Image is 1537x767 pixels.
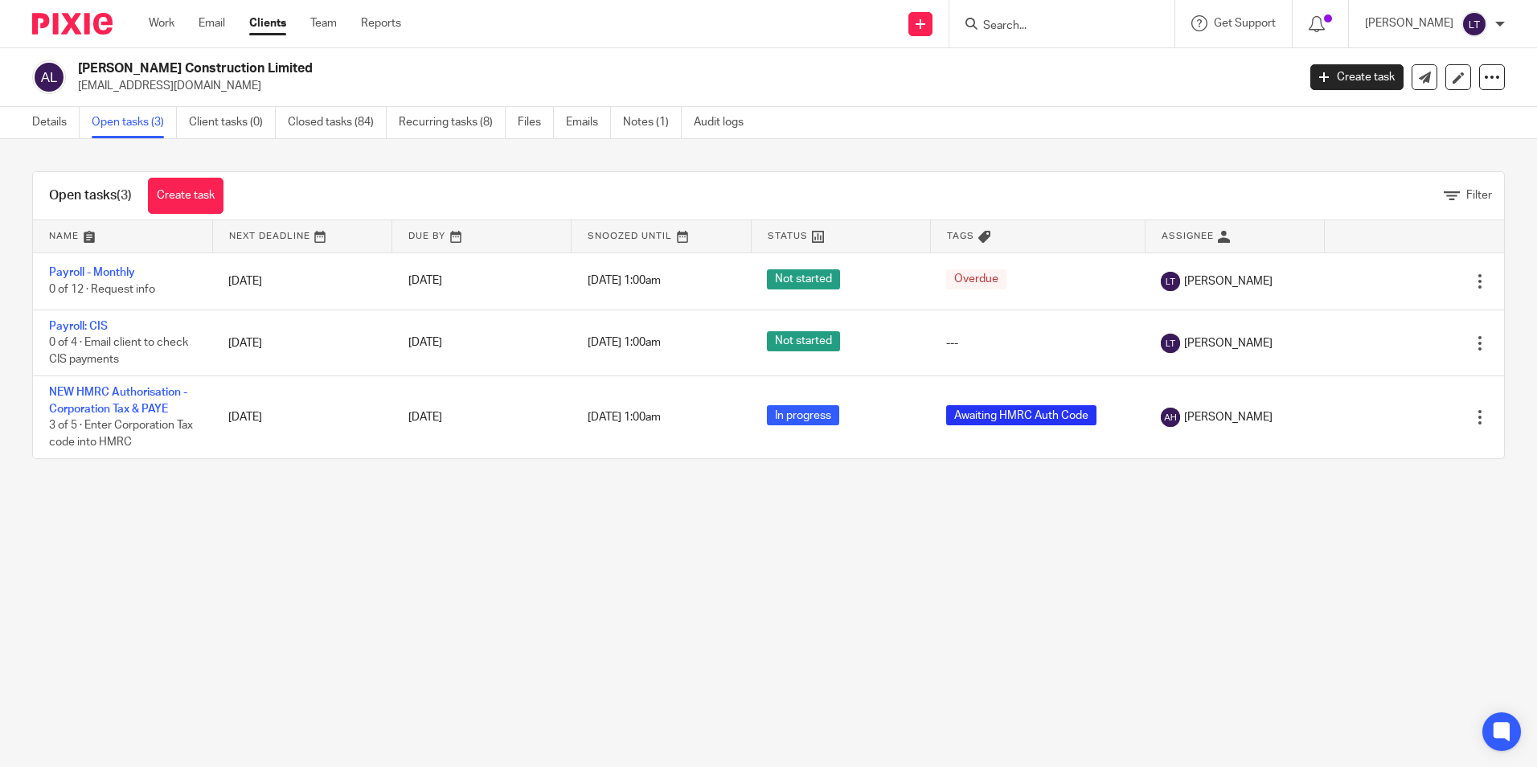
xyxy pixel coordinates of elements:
span: Get Support [1214,18,1276,29]
a: Recurring tasks (8) [399,107,506,138]
a: Email [199,15,225,31]
input: Search [982,19,1126,34]
span: [PERSON_NAME] [1184,409,1273,425]
h1: Open tasks [49,187,132,204]
a: Create task [148,178,223,214]
img: svg%3E [1161,408,1180,427]
a: Emails [566,107,611,138]
img: svg%3E [32,60,66,94]
span: Not started [767,331,840,351]
a: Details [32,107,80,138]
span: [DATE] 1:00am [588,276,661,287]
span: 3 of 5 · Enter Corporation Tax code into HMRC [49,420,193,448]
a: Closed tasks (84) [288,107,387,138]
a: Reports [361,15,401,31]
td: [DATE] [212,310,391,375]
span: Tags [947,232,974,240]
span: [PERSON_NAME] [1184,335,1273,351]
a: Payroll - Monthly [49,267,135,278]
span: 0 of 12 · Request info [49,284,155,295]
span: Status [768,232,808,240]
span: (3) [117,189,132,202]
a: Client tasks (0) [189,107,276,138]
span: Snoozed Until [588,232,672,240]
span: 0 of 4 · Email client to check CIS payments [49,338,188,366]
a: Audit logs [694,107,756,138]
span: Not started [767,269,840,289]
span: [PERSON_NAME] [1184,273,1273,289]
a: Files [518,107,554,138]
a: Create task [1310,64,1404,90]
img: Pixie [32,13,113,35]
span: [DATE] [408,412,442,423]
a: Notes (1) [623,107,682,138]
span: [DATE] [408,276,442,287]
span: Filter [1466,190,1492,201]
p: [PERSON_NAME] [1365,15,1453,31]
a: Work [149,15,174,31]
span: Overdue [946,269,1006,289]
span: [DATE] 1:00am [588,338,661,349]
p: [EMAIL_ADDRESS][DOMAIN_NAME] [78,78,1286,94]
a: NEW HMRC Authorisation - Corporation Tax & PAYE [49,387,187,414]
td: [DATE] [212,376,391,458]
span: In progress [767,405,839,425]
img: svg%3E [1461,11,1487,37]
a: Open tasks (3) [92,107,177,138]
td: [DATE] [212,252,391,310]
span: [DATE] 1:00am [588,412,661,423]
h2: [PERSON_NAME] Construction Limited [78,60,1044,77]
span: Awaiting HMRC Auth Code [946,405,1096,425]
a: Clients [249,15,286,31]
span: [DATE] [408,338,442,349]
a: Payroll: CIS [49,321,108,332]
a: Team [310,15,337,31]
img: svg%3E [1161,272,1180,291]
div: --- [946,335,1129,351]
img: svg%3E [1161,334,1180,353]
